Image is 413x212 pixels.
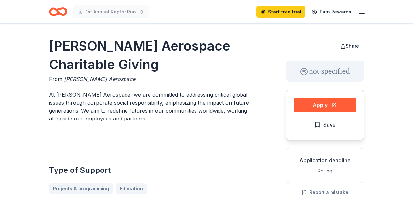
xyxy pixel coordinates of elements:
a: Earn Rewards [308,6,355,18]
div: Rolling [291,167,359,175]
button: Share [335,40,364,53]
a: Start free trial [256,6,305,18]
button: Apply [294,98,356,112]
div: not specified [286,61,364,82]
span: 1st Annual Raptor Run [86,8,136,16]
a: Home [49,4,67,19]
div: From [49,75,254,83]
a: Projects & programming [49,183,113,194]
button: Save [294,118,356,132]
span: [PERSON_NAME] Aerospace [64,76,135,82]
p: At [PERSON_NAME] Aerospace, we are committed to addressing critical global issues through corpora... [49,91,254,122]
div: Application deadline [291,156,359,164]
button: 1st Annual Raptor Run [73,5,149,18]
h1: [PERSON_NAME] Aerospace Charitable Giving [49,37,254,74]
h2: Type of Support [49,165,254,175]
button: Report a mistake [302,188,348,196]
span: Share [346,43,359,49]
span: Save [323,120,336,129]
a: Education [116,183,147,194]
